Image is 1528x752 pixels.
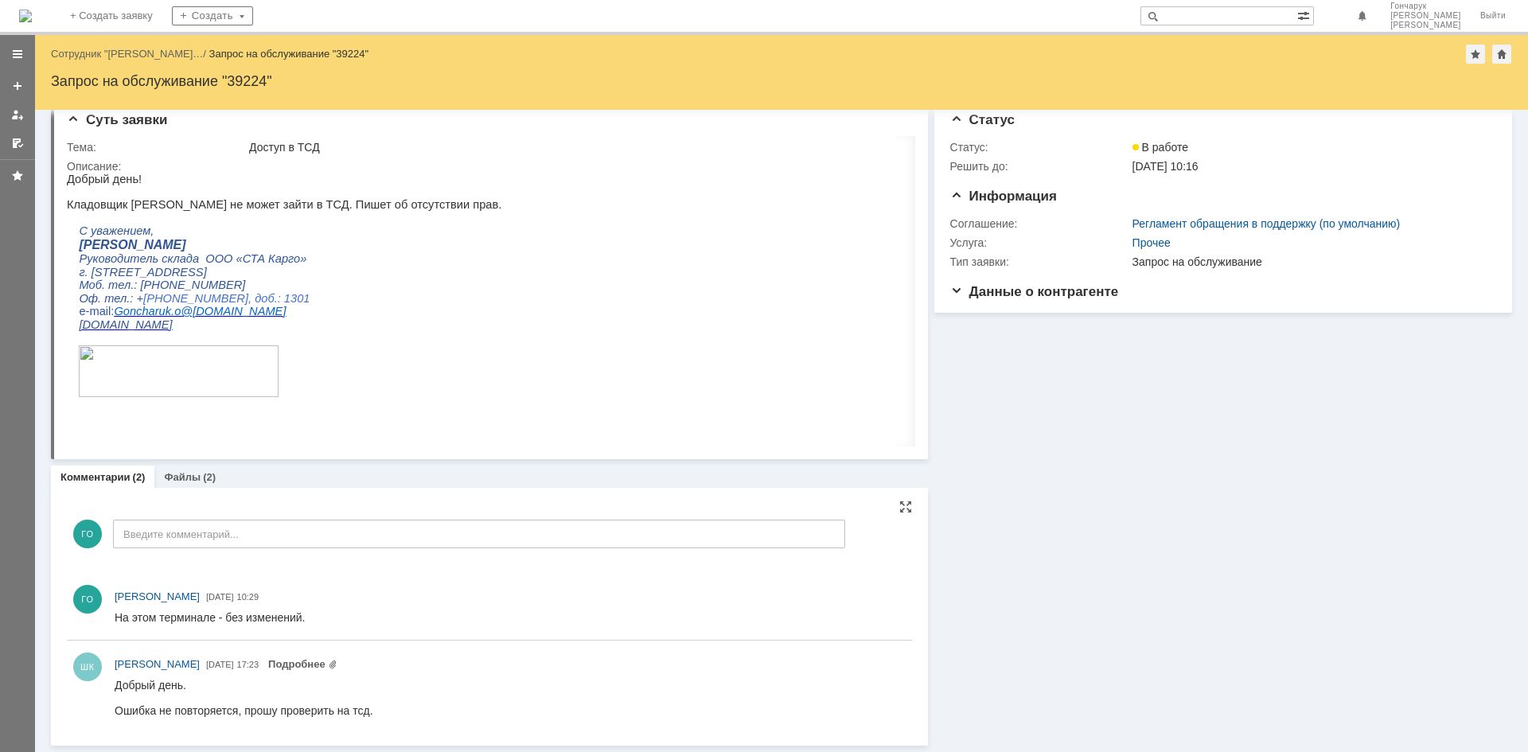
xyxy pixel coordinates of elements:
div: Решить до: [950,160,1129,173]
span: Расширенный поиск [1297,7,1313,22]
div: Запрос на обслуживание "39224" [209,48,369,60]
div: Описание: [67,160,1019,173]
span: [PERSON_NAME] [1390,21,1461,30]
span: 17:23 [237,660,259,669]
span: G [47,132,56,145]
a: Прикреплены файлы: 5253766587205416897.jpg [268,658,337,670]
a: Перейти на домашнюю страницу [19,10,32,22]
span: С уважением, [12,52,87,64]
a: Мои заявки [5,102,30,127]
span: Руководитель склада ООО «СТА Карго» [12,80,240,92]
div: (2) [203,471,216,483]
div: Добавить в избранное [1466,45,1485,64]
span: .o@[DOMAIN_NAME] [104,132,219,145]
span: Моб. тел.: [PHONE_NUMBER] [12,106,178,119]
span: [PERSON_NAME] [1390,11,1461,21]
div: / [51,48,209,60]
img: logo [19,10,32,22]
span: [PHONE_NUMBER], доб.: 1301 [76,119,243,132]
span: 10:29 [237,592,259,602]
span: : [44,132,47,145]
span: [PERSON_NAME] [115,658,200,670]
a: Прочее [1132,236,1171,249]
div: Создать [172,6,253,25]
span: В работе [1132,141,1188,154]
span: Данные о контрагенте [950,284,1119,299]
div: На всю страницу [899,501,912,513]
a: Goncharuk.o@[DOMAIN_NAME] [47,132,219,145]
div: Статус: [950,141,1129,154]
div: Тип заявки: [950,255,1129,268]
span: Суть заявки [67,112,167,127]
span: ncharuk [63,132,104,145]
a: Сотрудник "[PERSON_NAME]… [51,48,203,60]
div: Услуга: [950,236,1129,249]
a: Создать заявку [5,73,30,99]
span: [DATE] [206,592,234,602]
div: Запрос на обслуживание [1132,255,1488,268]
span: [DATE] 10:16 [1132,160,1199,173]
div: Тема: [67,141,246,154]
span: г. [STREET_ADDRESS] [12,93,139,106]
span: Оф. тел.: + [12,119,76,132]
span: Информация [950,189,1057,204]
a: Мои согласования [5,131,30,156]
a: Регламент обращения в поддержку (по умолчанию) [1132,217,1401,230]
a: [PERSON_NAME] [115,589,200,605]
div: (2) [133,471,146,483]
span: ГО [73,520,102,548]
a: Файлы [164,471,201,483]
a: [PERSON_NAME] [115,657,200,672]
span: [PERSON_NAME] [12,65,119,79]
a: Комментарии [60,471,131,483]
div: Доступ в ТСД [249,141,1016,154]
span: - [19,132,23,145]
span: o [57,132,63,145]
span: Гончарук [1390,2,1461,11]
div: Запрос на обслуживание "39224" [51,73,1512,89]
span: [DATE] [206,660,234,669]
a: [DOMAIN_NAME] [12,146,105,158]
span: mail [22,132,44,145]
span: Статус [950,112,1015,127]
div: Сделать домашней страницей [1492,45,1511,64]
img: download [12,173,212,224]
span: e [12,132,18,145]
div: Соглашение: [950,217,1129,230]
span: [PERSON_NAME] [115,590,200,602]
